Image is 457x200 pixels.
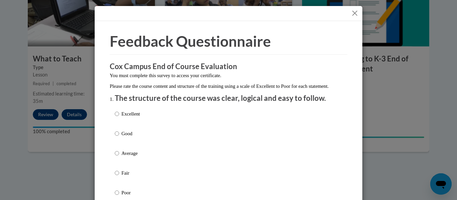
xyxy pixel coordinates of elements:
[351,9,359,17] button: Close
[110,72,347,79] p: You must complete this survey to access your certificate.
[115,189,119,196] input: Poor
[115,130,119,137] input: Good
[121,169,140,177] p: Fair
[121,150,140,157] p: Average
[121,130,140,137] p: Good
[115,150,119,157] input: Average
[110,82,347,90] p: Please rate the course content and structure of the training using a scale of Excellent to Poor f...
[121,110,140,118] p: Excellent
[115,93,342,104] p: The structure of the course was clear, logical and easy to follow.
[110,61,347,72] h3: Cox Campus End of Course Evaluation
[115,169,119,177] input: Fair
[121,189,140,196] p: Poor
[115,110,119,118] input: Excellent
[110,32,271,50] span: Feedback Questionnaire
